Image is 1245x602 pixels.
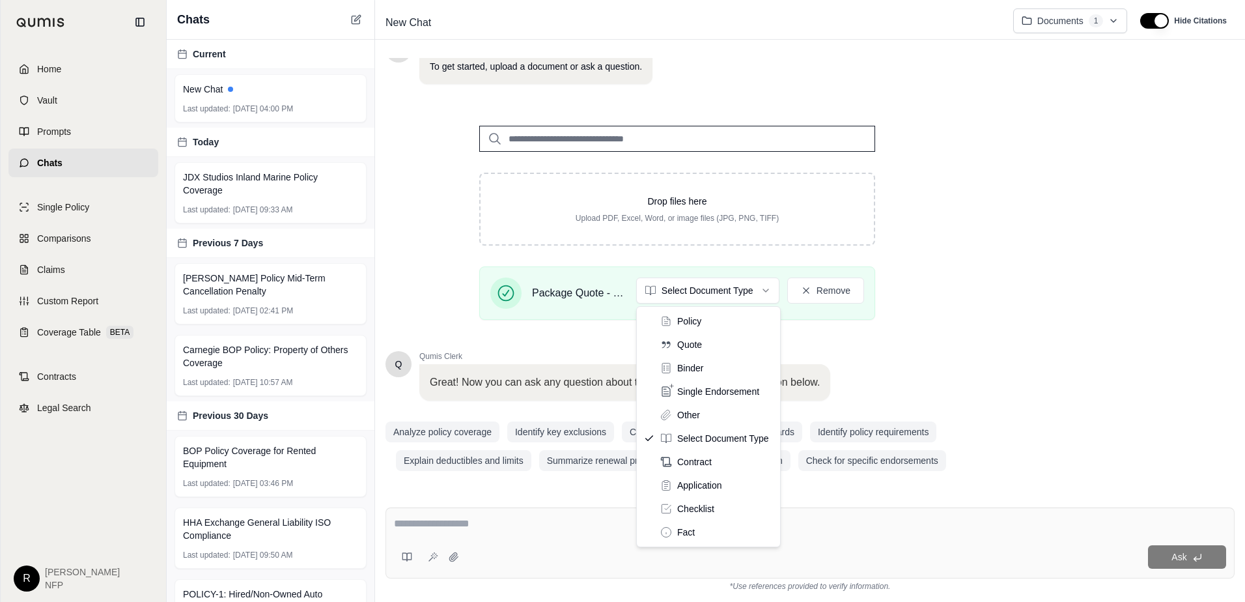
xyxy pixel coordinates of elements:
[677,408,700,422] span: Other
[677,362,703,375] span: Binder
[677,385,759,398] span: Single Endorsement
[677,526,695,539] span: Fact
[677,502,714,515] span: Checklist
[677,479,722,492] span: Application
[677,432,769,445] span: Select Document Type
[677,338,702,351] span: Quote
[677,455,712,468] span: Contract
[677,315,701,328] span: Policy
